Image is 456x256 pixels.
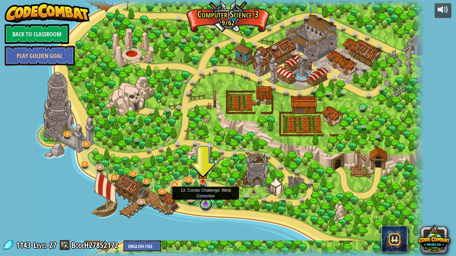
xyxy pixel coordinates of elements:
span: 27 [49,240,56,250]
span: Level [33,240,47,251]
button: Adjust volume [435,3,451,18]
a: Play Golden Goal [5,46,75,66]
a: Back to Classroom [5,24,69,44]
a: BodeH27852172 [71,240,120,250]
img: level-banner-unstarted-subscriber.png [201,182,211,205]
img: CodeCombat - Learn how to code by playing a game [5,3,90,23]
span: 1143 [16,240,33,250]
img: level-banner-started.png [198,165,208,182]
